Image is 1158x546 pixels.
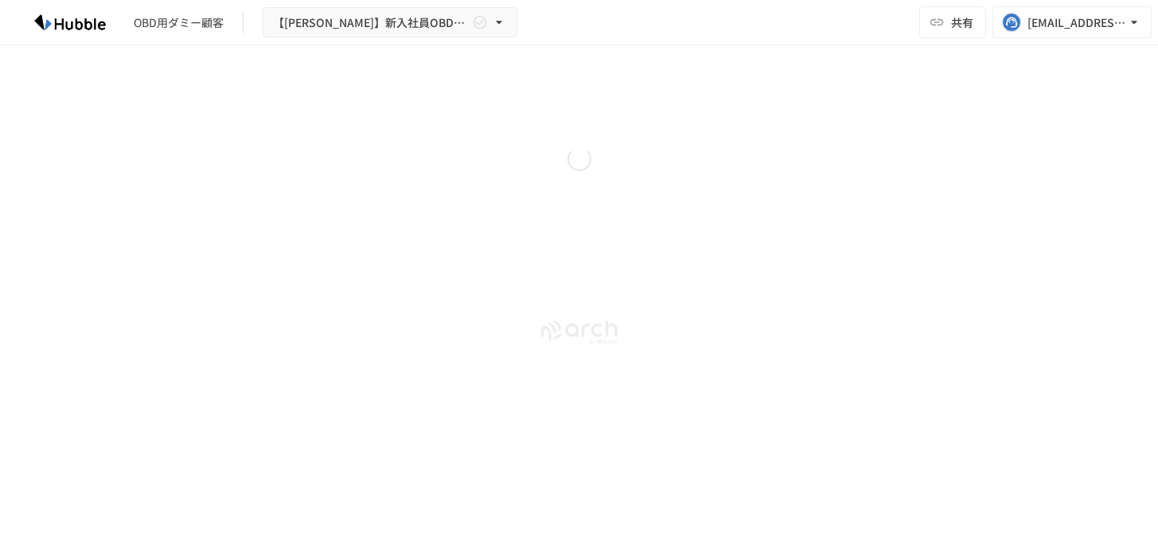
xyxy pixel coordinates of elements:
[951,14,973,31] span: 共有
[1027,13,1126,33] div: [EMAIL_ADDRESS][DOMAIN_NAME]
[263,7,517,38] button: 【[PERSON_NAME]】新入社員OBD用Arch
[273,13,469,33] span: 【[PERSON_NAME]】新入社員OBD用Arch
[992,6,1152,38] button: [EMAIL_ADDRESS][DOMAIN_NAME]
[19,10,121,35] img: HzDRNkGCf7KYO4GfwKnzITak6oVsp5RHeZBEM1dQFiQ
[134,14,224,31] div: OBD用ダミー顧客
[919,6,986,38] button: 共有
